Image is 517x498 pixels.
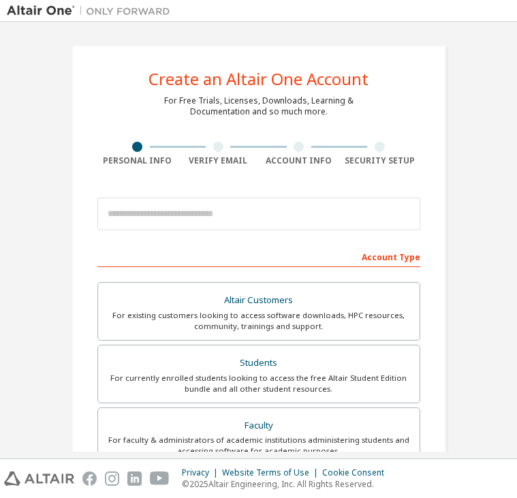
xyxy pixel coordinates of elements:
p: © 2025 Altair Engineering, Inc. All Rights Reserved. [182,478,392,490]
img: instagram.svg [105,471,119,486]
div: Account Info [259,155,340,166]
img: facebook.svg [82,471,97,486]
div: Altair Customers [106,291,411,310]
div: For existing customers looking to access software downloads, HPC resources, community, trainings ... [106,310,411,332]
div: Students [106,354,411,373]
div: For currently enrolled students looking to access the free Altair Student Edition bundle and all ... [106,373,411,394]
div: Cookie Consent [322,467,392,478]
div: Personal Info [97,155,178,166]
div: For faculty & administrators of academic institutions administering students and accessing softwa... [106,435,411,456]
div: For Free Trials, Licenses, Downloads, Learning & Documentation and so much more. [164,95,354,117]
div: Website Terms of Use [222,467,322,478]
div: Security Setup [339,155,420,166]
div: Account Type [97,245,420,267]
img: linkedin.svg [127,471,142,486]
div: Create an Altair One Account [148,71,369,87]
div: Verify Email [178,155,259,166]
img: altair_logo.svg [4,471,74,486]
img: youtube.svg [150,471,170,486]
div: Privacy [182,467,222,478]
img: Altair One [7,4,177,18]
div: Faculty [106,416,411,435]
